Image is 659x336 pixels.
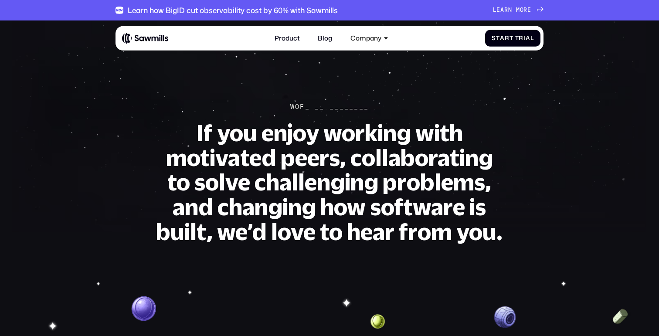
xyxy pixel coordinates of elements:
[527,7,531,14] span: e
[485,30,540,47] a: StartTrial
[523,35,526,42] span: i
[515,35,519,42] span: T
[496,7,500,14] span: e
[519,35,523,42] span: r
[128,6,338,14] div: Learn how BigID cut observability cost by 60% with Sawmills
[508,7,512,14] span: n
[493,7,544,14] a: Learnmore
[505,35,510,42] span: r
[313,30,337,48] a: Blog
[530,35,534,42] span: l
[493,7,497,14] span: L
[510,35,513,42] span: t
[526,35,530,42] span: a
[270,30,305,48] a: Product
[154,121,504,244] h1: If you enjoy working with motivated peers, collaborating to solve challenging problems, and chang...
[350,34,381,42] div: Company
[523,7,527,14] span: r
[346,30,393,48] div: Company
[504,7,508,14] span: r
[290,103,369,111] div: WoF_ __ ________
[500,35,505,42] span: a
[496,35,500,42] span: t
[492,35,496,42] span: S
[500,7,504,14] span: a
[520,7,524,14] span: o
[516,7,520,14] span: m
